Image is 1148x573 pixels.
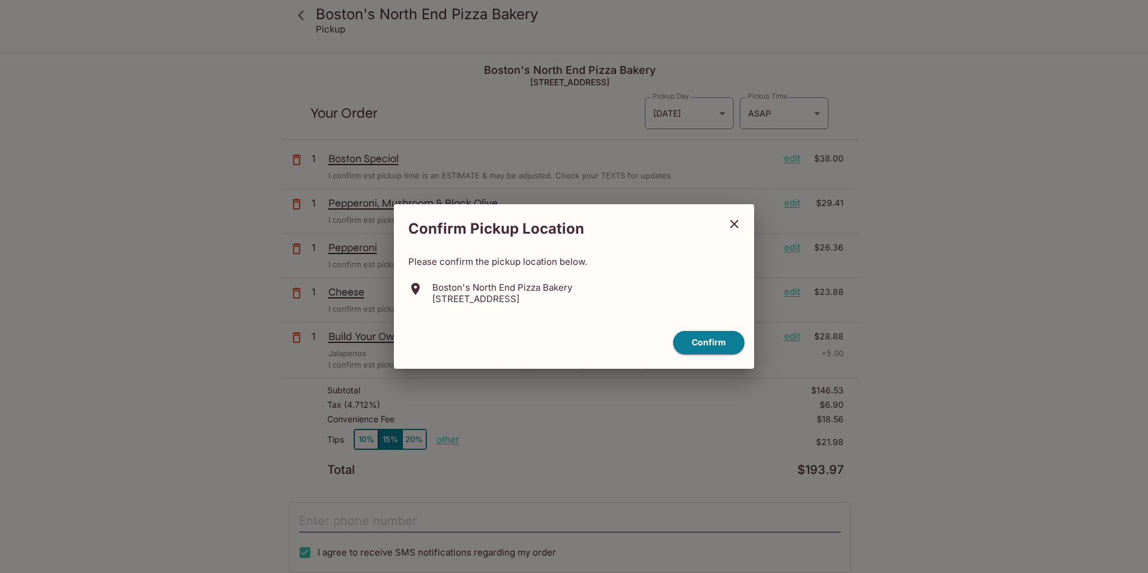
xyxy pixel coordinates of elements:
[673,331,745,354] button: confirm
[432,282,572,293] p: Boston's North End Pizza Bakery
[432,293,572,305] p: [STREET_ADDRESS]
[719,209,749,239] button: close
[408,256,740,267] p: Please confirm the pickup location below.
[394,214,719,244] h2: Confirm Pickup Location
